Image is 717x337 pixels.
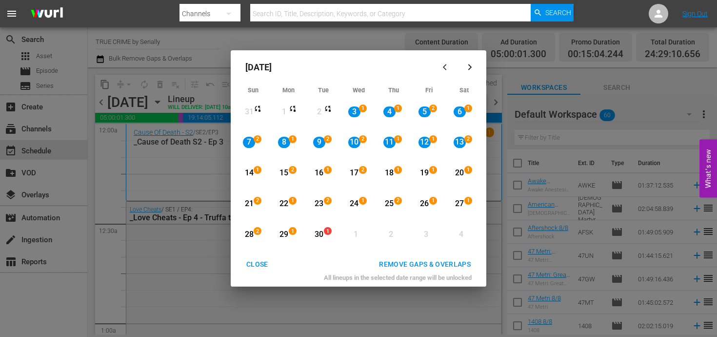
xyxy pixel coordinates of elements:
span: 2 [430,105,437,112]
span: 1 [465,105,472,112]
div: 17 [348,168,360,179]
div: 1 [350,229,362,240]
div: 1 [278,106,290,118]
span: 1 [430,135,437,143]
span: 2 [324,135,331,143]
div: 19 [418,168,431,179]
div: 5 [418,106,431,118]
div: 18 [383,168,396,179]
span: 2 [359,135,366,143]
span: 1 [359,105,366,112]
span: Thu [388,86,399,94]
span: 1 [465,166,472,174]
div: 3 [348,106,360,118]
span: 2 [359,166,366,174]
span: 1 [395,166,401,174]
span: 1 [289,135,296,143]
a: Sign Out [682,10,708,18]
span: Fri [425,86,433,94]
div: 27 [454,198,466,210]
div: 20 [454,168,466,179]
span: 1 [465,197,472,205]
div: 7 [243,137,255,148]
div: 13 [454,137,466,148]
div: 26 [418,198,431,210]
span: 2 [289,166,296,174]
div: 14 [243,168,255,179]
div: 2 [385,229,397,240]
span: 1 [430,166,437,174]
div: 10 [348,137,360,148]
span: 1 [324,228,331,235]
span: 1 [359,197,366,205]
div: CLOSE [239,258,276,271]
div: 4 [455,229,467,240]
div: 22 [278,198,290,210]
div: 8 [278,137,290,148]
div: 31 [243,106,255,118]
img: ans4CAIJ8jUAAAAAAAAAAAAAAAAAAAAAAAAgQb4GAAAAAAAAAAAAAAAAAAAAAAAAJMjXAAAAAAAAAAAAAAAAAAAAAAAAgAT5G... [23,2,70,25]
span: 2 [395,197,401,205]
span: 2 [324,197,331,205]
span: 2 [465,135,472,143]
div: 25 [383,198,396,210]
div: 23 [313,198,325,210]
div: 12 [418,137,431,148]
div: 28 [243,229,255,240]
span: 1 [324,166,331,174]
span: 1 [395,135,401,143]
span: 1 [430,197,437,205]
span: menu [6,8,18,20]
div: [DATE] [236,55,435,79]
div: 4 [383,106,396,118]
span: Wed [353,86,365,94]
span: 2 [254,197,261,205]
span: 1 [289,228,296,235]
span: 2 [254,135,261,143]
div: 11 [383,137,396,148]
button: REMOVE GAPS & OVERLAPS [367,255,482,274]
div: 2 [313,106,325,118]
div: 15 [278,168,290,179]
div: All lineups in the selected date range will be unlocked [235,274,482,287]
div: Month View [236,84,481,251]
div: 24 [348,198,360,210]
div: 3 [420,229,432,240]
span: Search [545,4,571,21]
div: 30 [313,229,325,240]
div: REMOVE GAPS & OVERLAPS [371,258,478,271]
div: 6 [454,106,466,118]
span: Sat [459,86,469,94]
span: Tue [318,86,329,94]
button: CLOSE [235,255,280,274]
span: 2 [254,228,261,235]
span: 1 [289,197,296,205]
div: 21 [243,198,255,210]
span: 1 [395,105,401,112]
div: 29 [278,229,290,240]
span: Sun [248,86,259,94]
span: Mon [282,86,295,94]
div: 16 [313,168,325,179]
div: 9 [313,137,325,148]
span: 1 [254,166,261,174]
button: Open Feedback Widget [699,140,717,198]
